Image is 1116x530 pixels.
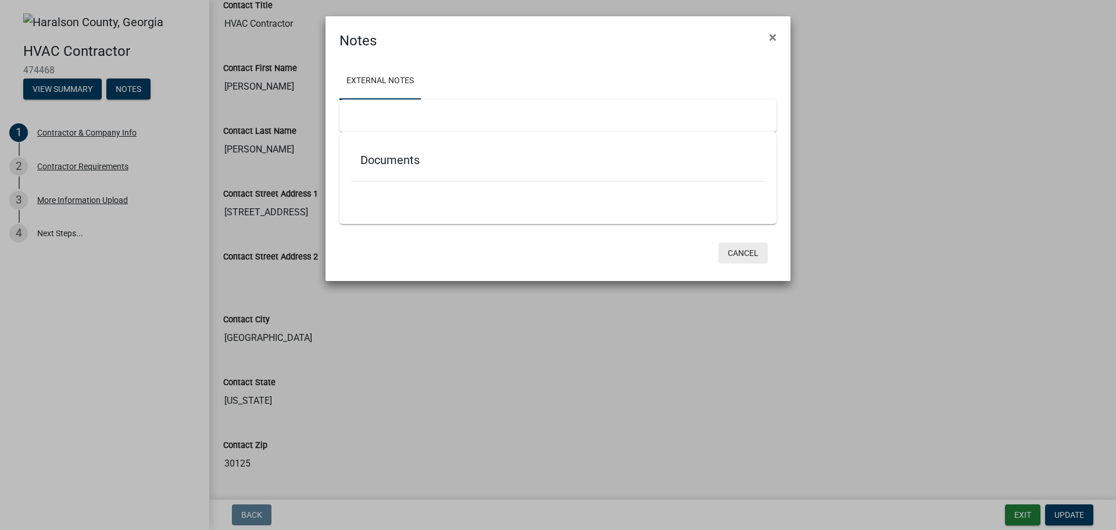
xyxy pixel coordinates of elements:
[760,21,786,54] button: Close
[339,30,377,51] h4: Notes
[769,29,777,45] span: ×
[360,153,756,167] h5: Documents
[339,63,421,100] a: External Notes
[718,243,768,264] button: Cancel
